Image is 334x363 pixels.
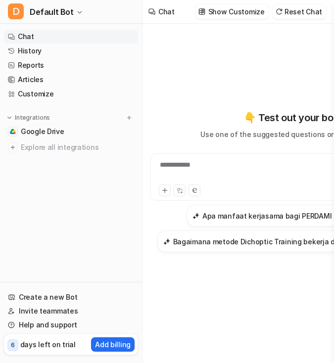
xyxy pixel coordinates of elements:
a: Reports [4,58,138,72]
p: 6 [11,341,15,350]
img: reset [276,8,283,15]
img: menu_add.svg [126,114,133,121]
div: Chat [158,6,175,17]
button: Add billing [91,337,135,352]
span: Explore all integrations [21,139,134,155]
a: History [4,44,138,58]
img: expand menu [6,114,13,121]
span: Google Drive [21,127,64,136]
img: customize [198,8,205,15]
a: Customize [4,87,138,101]
p: Add billing [95,339,131,350]
img: Bagaimana metode Dichoptic Training bekerja dalam terapi mata malas? [163,238,170,245]
a: Create a new Bot [4,290,138,304]
img: Google Drive [10,129,16,135]
p: days left on trial [20,339,76,350]
img: Apa manfaat kerjasama bagi PERDAMI dan Chamelure? [192,212,199,220]
button: Reset Chat [273,4,326,19]
a: Invite teammates [4,304,138,318]
a: Google DriveGoogle Drive [4,125,138,138]
p: Integrations [15,114,50,122]
img: explore all integrations [8,142,18,152]
button: Show Customize [195,4,269,19]
a: Articles [4,73,138,87]
a: Explore all integrations [4,140,138,154]
a: Help and support [4,318,138,332]
a: Chat [4,30,138,44]
span: Default Bot [30,5,74,19]
span: D [8,3,24,19]
button: Integrations [4,113,53,123]
p: Show Customize [208,6,265,17]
